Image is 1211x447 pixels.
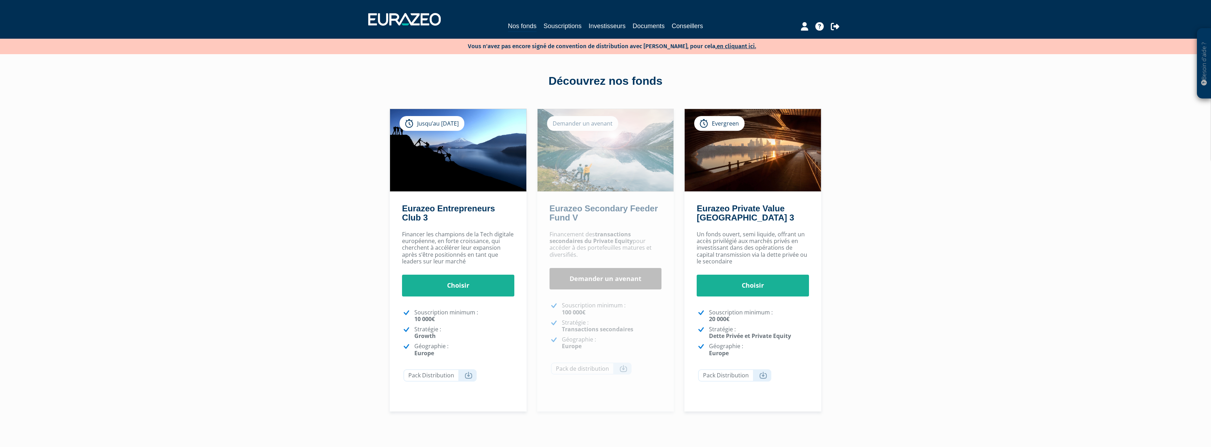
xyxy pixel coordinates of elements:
[400,116,464,131] div: Jusqu’au [DATE]
[633,21,665,31] a: Documents
[709,309,809,323] p: Souscription minimum :
[414,326,514,339] p: Stratégie :
[562,325,633,333] strong: Transactions secondaires
[562,302,662,315] p: Souscription minimum :
[447,40,756,51] p: Vous n'avez pas encore signé de convention de distribution avec [PERSON_NAME], pour cela,
[550,268,662,290] a: Demander un avenant
[544,21,582,31] a: Souscriptions
[697,204,794,222] a: Eurazeo Private Value [GEOGRAPHIC_DATA] 3
[698,369,771,382] a: Pack Distribution
[697,231,809,265] p: Un fonds ouvert, semi liquide, offrant un accès privilégié aux marchés privés en investissant dan...
[709,343,809,356] p: Géographie :
[414,349,434,357] strong: Europe
[551,363,632,375] a: Pack de distribution
[1200,32,1208,95] p: Besoin d'aide ?
[562,342,582,350] strong: Europe
[414,309,514,323] p: Souscription minimum :
[402,204,495,222] a: Eurazeo Entrepreneurs Club 3
[508,21,537,32] a: Nos fonds
[589,21,626,31] a: Investisseurs
[368,13,441,26] img: 1732889491-logotype_eurazeo_blanc_rvb.png
[709,332,791,340] strong: Dette Privée et Private Equity
[550,204,658,222] a: Eurazeo Secondary Feeder Fund V
[672,21,703,31] a: Conseillers
[538,109,674,191] img: Eurazeo Secondary Feeder Fund V
[562,319,662,333] p: Stratégie :
[709,349,729,357] strong: Europe
[709,326,809,339] p: Stratégie :
[709,315,729,323] strong: 20 000€
[550,231,662,258] p: Financement des pour accéder à des portefeuilles matures et diversifiés.
[402,231,514,265] p: Financer les champions de la Tech digitale européenne, en forte croissance, qui cherchent à accél...
[390,109,526,191] img: Eurazeo Entrepreneurs Club 3
[717,43,756,50] a: en cliquant ici.
[414,315,435,323] strong: 10 000€
[547,116,618,131] div: Demander un avenant
[403,369,477,382] a: Pack Distribution
[562,336,662,350] p: Géographie :
[405,73,806,89] div: Découvrez nos fonds
[402,275,514,296] a: Choisir
[414,332,436,340] strong: Growth
[685,109,821,191] img: Eurazeo Private Value Europe 3
[562,308,585,316] strong: 100 000€
[550,230,633,245] strong: transactions secondaires du Private Equity
[697,275,809,296] a: Choisir
[694,116,745,131] div: Evergreen
[414,343,514,356] p: Géographie :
